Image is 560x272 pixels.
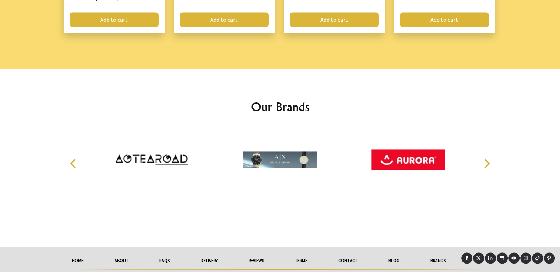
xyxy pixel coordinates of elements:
[323,252,373,269] a: Contact
[544,252,555,264] a: Pinterest
[520,252,531,264] a: Instagram
[99,252,144,269] a: About
[70,12,159,27] a: Add to cart
[243,132,317,187] img: Armani Exchange
[485,252,496,264] a: LinkedIn
[290,12,379,27] a: Add to cart
[400,12,489,27] a: Add to cart
[185,252,233,269] a: delivery
[415,252,461,269] a: Brands
[233,252,279,269] a: reviews
[66,155,82,171] button: Previous
[144,252,185,269] a: FAQs
[180,12,269,27] a: Add to cart
[508,252,520,264] a: Youtube
[532,252,543,264] a: Tiktok
[279,252,323,269] a: Terms
[371,132,445,187] img: Aurora World
[373,252,415,269] a: Blog
[56,252,99,269] a: HOME
[473,252,484,264] a: X (Twitter)
[478,155,494,171] button: Next
[62,98,498,116] h2: Our Brands
[461,252,472,264] a: Facebook
[115,132,189,187] img: Aotearoad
